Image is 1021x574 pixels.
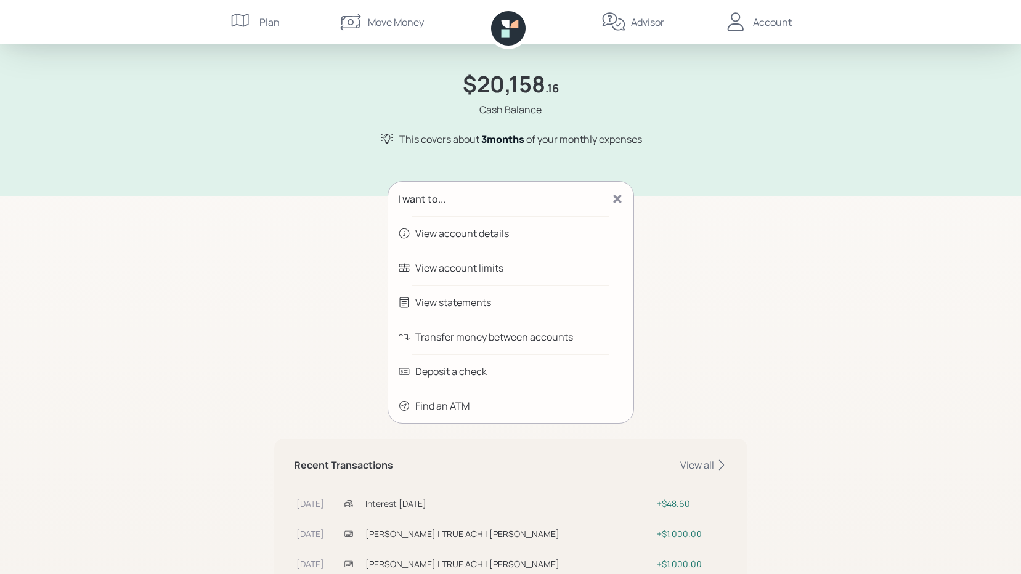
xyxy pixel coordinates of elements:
div: View all [680,458,728,472]
div: View account limits [415,261,503,275]
h4: .16 [545,82,559,95]
div: [DATE] [296,497,340,510]
div: Cash Balance [479,102,542,117]
h1: $20,158 [463,71,545,97]
div: Advisor [631,15,664,30]
div: $48.60 [657,497,725,510]
div: [DATE] [296,527,340,540]
div: $1,000.00 [657,557,725,570]
div: Plan [259,15,280,30]
div: View account details [415,226,509,241]
div: $1,000.00 [657,527,725,540]
h5: Recent Transactions [294,459,393,471]
div: Account [753,15,792,30]
div: Move Money [368,15,424,30]
div: Find an ATM [415,398,470,413]
div: [PERSON_NAME] | TRUE ACH | [PERSON_NAME] [365,557,652,570]
div: [DATE] [296,557,340,570]
div: View statements [415,295,491,310]
div: Transfer money between accounts [415,329,573,344]
div: This covers about of your monthly expenses [399,132,642,147]
span: 3 month s [481,132,524,146]
div: [PERSON_NAME] | TRUE ACH | [PERSON_NAME] [365,527,652,540]
div: I want to... [398,192,445,206]
div: Interest [DATE] [365,497,652,510]
div: Deposit a check [415,364,487,379]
